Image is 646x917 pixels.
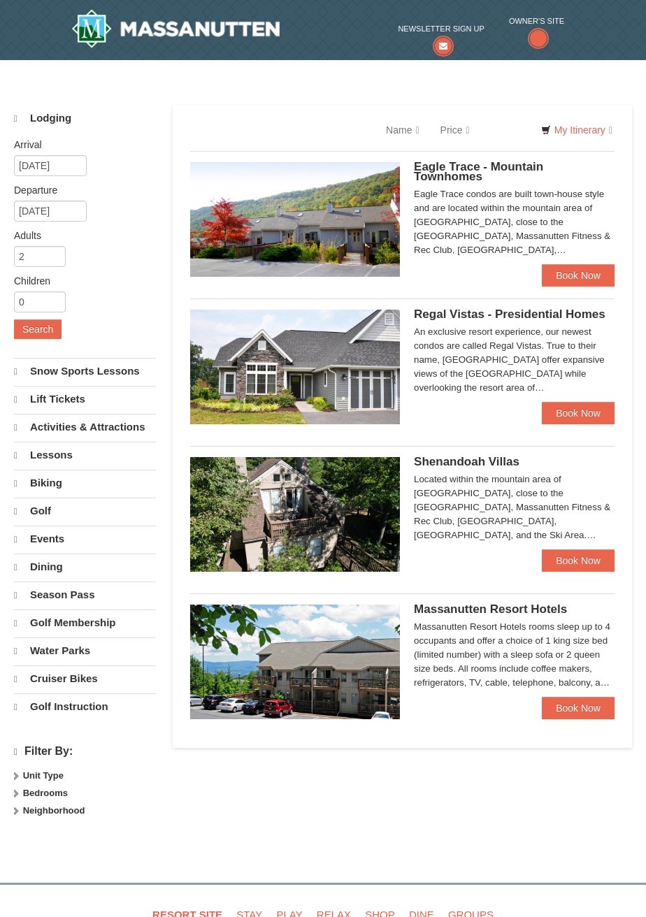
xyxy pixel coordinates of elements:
a: Name [375,116,429,144]
label: Children [14,274,145,288]
img: 19218991-1-902409a9.jpg [190,310,400,424]
strong: Neighborhood [23,805,85,816]
a: Lift Tickets [14,386,156,412]
span: Massanutten Resort Hotels [414,602,567,616]
span: Shenandoah Villas [414,455,519,468]
span: Eagle Trace - Mountain Townhomes [414,160,543,183]
a: Golf Instruction [14,693,156,720]
div: Massanutten Resort Hotels rooms sleep up to 4 occupants and offer a choice of 1 king size bed (li... [414,620,615,690]
label: Arrival [14,138,145,152]
img: 19219019-2-e70bf45f.jpg [190,457,400,572]
a: Price [430,116,480,144]
a: Events [14,526,156,552]
img: 19219026-1-e3b4ac8e.jpg [190,605,400,719]
a: Lessons [14,442,156,468]
a: Owner's Site [509,14,564,50]
strong: Unit Type [23,770,64,781]
h4: Filter By: [14,745,156,758]
a: Golf Membership [14,609,156,636]
a: Book Now [542,264,615,287]
a: Cruiser Bikes [14,665,156,692]
a: Snow Sports Lessons [14,358,156,384]
a: Water Parks [14,637,156,664]
a: Activities & Attractions [14,414,156,440]
a: Book Now [542,697,615,719]
a: Biking [14,470,156,496]
button: Search [14,319,62,339]
strong: Bedrooms [23,788,68,798]
a: Book Now [542,549,615,572]
img: 19218983-1-9b289e55.jpg [190,162,400,277]
a: Massanutten Resort [71,9,280,48]
a: Dining [14,554,156,580]
a: Book Now [542,402,615,424]
div: Located within the mountain area of [GEOGRAPHIC_DATA], close to the [GEOGRAPHIC_DATA], Massanutte... [414,472,615,542]
span: Regal Vistas - Presidential Homes [414,308,605,321]
span: Owner's Site [509,14,564,28]
div: An exclusive resort experience, our newest condos are called Regal Vistas. True to their name, [G... [414,325,615,395]
img: Massanutten Resort Logo [71,9,280,48]
a: Golf [14,498,156,524]
a: My Itinerary [532,120,622,140]
a: Newsletter Sign Up [398,22,484,50]
label: Departure [14,183,145,197]
a: Lodging [14,106,156,131]
a: Season Pass [14,582,156,608]
span: Newsletter Sign Up [398,22,484,36]
div: Eagle Trace condos are built town-house style and are located within the mountain area of [GEOGRA... [414,187,615,257]
label: Adults [14,229,145,243]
